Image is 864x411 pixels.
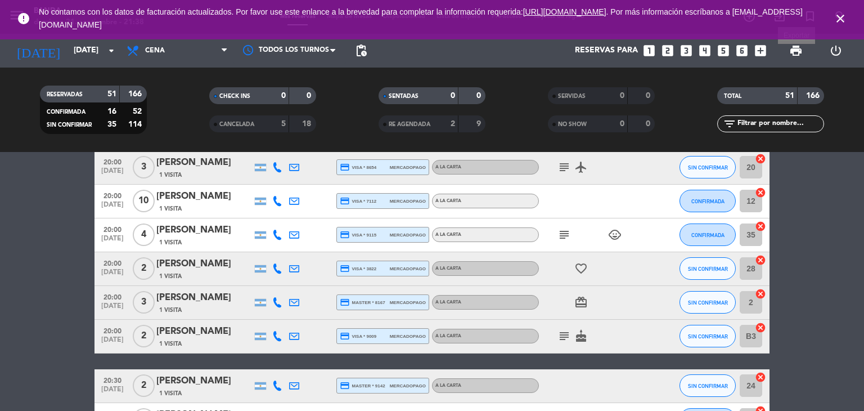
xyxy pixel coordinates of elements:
[133,156,155,178] span: 3
[688,333,728,339] span: SIN CONFIRMAR
[390,265,426,272] span: mercadopago
[39,7,803,29] a: . Por más información escríbanos a [EMAIL_ADDRESS][DOMAIN_NAME]
[219,122,254,127] span: CANCELADA
[128,90,144,98] strong: 166
[159,171,182,180] span: 1 Visita
[688,164,728,171] span: SIN CONFIRMAR
[660,43,675,58] i: looks_two
[156,223,252,238] div: [PERSON_NAME]
[716,43,731,58] i: looks_5
[47,109,85,115] span: CONFIRMADA
[156,257,252,271] div: [PERSON_NAME]
[133,291,155,314] span: 3
[755,288,766,300] i: cancel
[133,374,155,397] span: 2
[688,383,728,389] span: SIN CONFIRMAR
[451,92,455,100] strong: 0
[133,224,155,246] span: 4
[98,324,127,337] span: 20:00
[755,254,766,266] i: cancel
[281,120,286,128] strong: 5
[340,263,350,274] i: credit_card
[691,198,724,204] span: CONFIRMADA
[755,221,766,232] i: cancel
[156,291,252,305] div: [PERSON_NAME]
[39,7,803,29] span: No contamos con los datos de facturación actualizados. Por favor use este enlance a la brevedad p...
[755,187,766,198] i: cancel
[98,189,127,202] span: 20:00
[558,122,587,127] span: NO SHOW
[98,256,127,269] span: 20:00
[755,153,766,164] i: cancel
[557,160,571,174] i: subject
[679,43,694,58] i: looks_3
[340,196,350,206] i: credit_card
[340,331,376,341] span: visa * 9009
[646,120,652,128] strong: 0
[834,12,847,25] i: close
[755,322,766,333] i: cancel
[219,93,250,99] span: CHECK INS
[98,222,127,235] span: 20:00
[340,381,350,391] i: credit_card
[476,120,483,128] strong: 9
[390,164,426,171] span: mercadopago
[723,117,736,131] i: filter_list
[340,381,385,391] span: master * 9142
[281,92,286,100] strong: 0
[340,263,376,274] span: visa * 3822
[724,93,741,99] span: TOTAL
[390,382,426,390] span: mercadopago
[159,238,182,247] span: 1 Visita
[98,269,127,282] span: [DATE]
[302,120,313,128] strong: 18
[133,108,144,115] strong: 52
[107,108,116,115] strong: 16
[435,334,461,338] span: A LA CARTA
[340,162,376,172] span: visa * 8654
[806,92,822,100] strong: 166
[785,92,794,100] strong: 51
[688,300,728,306] span: SIN CONFIRMAR
[435,300,461,305] span: A LA CARTA
[98,201,127,214] span: [DATE]
[575,46,638,55] span: Reservas para
[159,272,182,281] span: 1 Visita
[435,383,461,388] span: A LA CARTA
[340,297,350,307] i: credit_card
[159,306,182,315] span: 1 Visita
[679,291,736,314] button: SIN CONFIRMAR
[608,228,622,242] i: child_care
[755,372,766,383] i: cancel
[159,339,182,349] span: 1 Visita
[736,118,823,130] input: Filtrar por nombre...
[735,43,749,58] i: looks_6
[435,266,461,271] span: A LA CARTA
[8,38,68,63] i: [DATE]
[435,165,461,169] span: A LA CARTA
[620,120,624,128] strong: 0
[451,120,455,128] strong: 2
[642,43,656,58] i: looks_one
[390,333,426,340] span: mercadopago
[688,266,728,272] span: SIN CONFIRMAR
[354,44,368,57] span: pending_actions
[574,160,588,174] i: airplanemode_active
[691,232,724,238] span: CONFIRMADA
[697,43,712,58] i: looks_4
[574,296,588,309] i: card_giftcard
[156,374,252,388] div: [PERSON_NAME]
[159,204,182,213] span: 1 Visita
[816,34,856,68] div: LOG OUT
[574,262,588,275] i: favorite_border
[98,155,127,168] span: 20:00
[159,389,182,398] span: 1 Visita
[435,233,461,237] span: A LA CARTA
[620,92,624,100] strong: 0
[340,331,350,341] i: credit_card
[476,92,483,100] strong: 0
[98,167,127,180] span: [DATE]
[574,329,588,343] i: cake
[98,235,127,248] span: [DATE]
[435,199,461,203] span: A LA CARTA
